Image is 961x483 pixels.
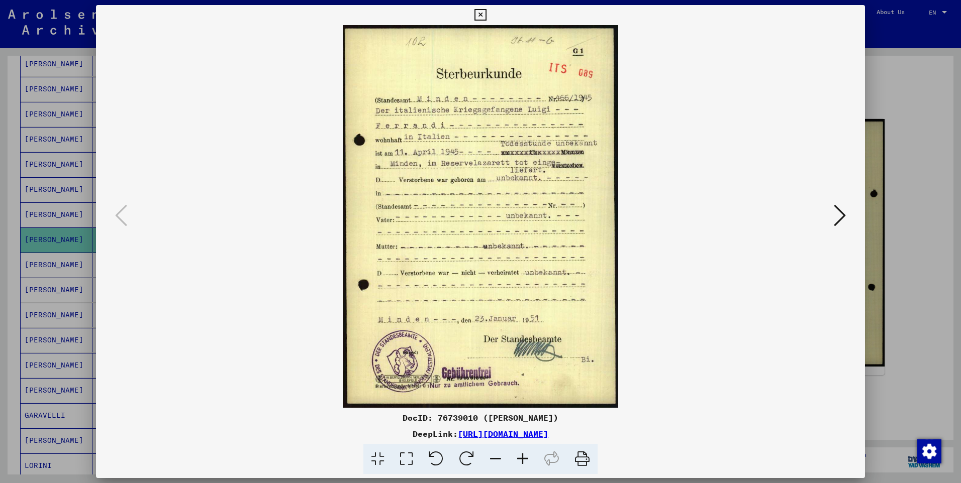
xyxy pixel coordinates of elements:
img: Change consent [917,439,941,463]
div: DocID: 76739010 ([PERSON_NAME]) [96,412,865,424]
a: [URL][DOMAIN_NAME] [458,429,548,439]
div: DeepLink: [96,428,865,440]
div: Change consent [917,439,941,463]
img: 001.jpg [130,25,831,408]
